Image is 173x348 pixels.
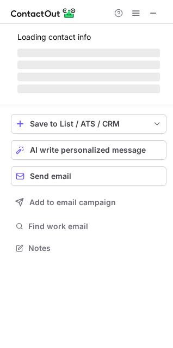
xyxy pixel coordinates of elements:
button: Notes [11,241,166,256]
span: AI write personalized message [30,146,146,154]
button: Send email [11,166,166,186]
button: AI write personalized message [11,140,166,160]
div: Save to List / ATS / CRM [30,119,147,128]
img: ContactOut v5.3.10 [11,7,76,20]
button: Find work email [11,219,166,234]
span: ‌ [17,73,160,81]
span: ‌ [17,49,160,57]
button: Add to email campaign [11,193,166,212]
span: Find work email [28,221,162,231]
button: save-profile-one-click [11,114,166,134]
span: Send email [30,172,71,181]
span: ‌ [17,61,160,69]
span: Notes [28,243,162,253]
span: ‌ [17,85,160,93]
span: Add to email campaign [29,198,116,207]
p: Loading contact info [17,33,160,41]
